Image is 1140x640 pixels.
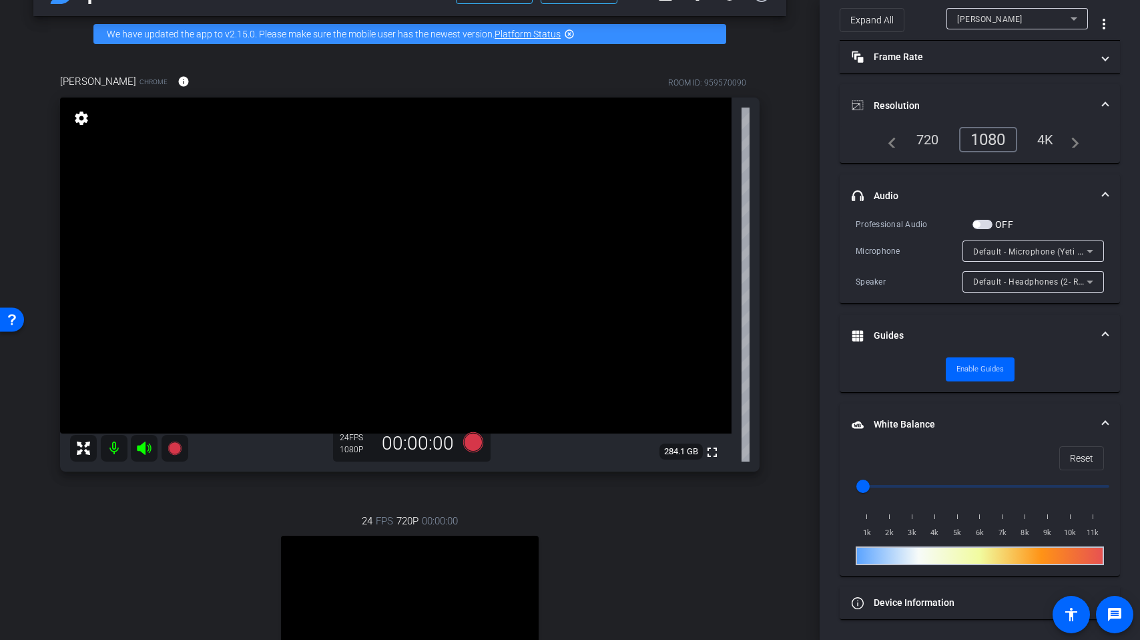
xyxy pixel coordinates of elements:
[72,110,91,126] mat-icon: settings
[852,50,1092,64] mat-panel-title: Frame Rate
[349,433,363,442] span: FPS
[93,24,726,44] div: We have updated the app to v2.15.0. Please make sure the mobile user has the newest version.
[840,587,1120,619] mat-expansion-panel-header: Device Information
[1027,128,1064,151] div: 4K
[840,446,1120,576] div: White Balance
[376,514,393,528] span: FPS
[422,514,458,528] span: 00:00:00
[659,444,703,460] span: 284.1 GB
[880,132,896,148] mat-icon: navigate_before
[668,77,746,89] div: ROOM ID: 959570090
[840,41,1120,73] mat-expansion-panel-header: Frame Rate
[1107,607,1123,623] mat-icon: message
[906,128,949,151] div: 720
[1088,8,1120,40] button: More Options for Adjustments Panel
[60,74,136,89] span: [PERSON_NAME]
[852,418,1092,432] mat-panel-title: White Balance
[1037,526,1059,540] span: 9k
[992,218,1013,231] label: OFF
[1070,446,1093,471] span: Reset
[139,77,168,87] span: Chrome
[957,15,1023,24] span: [PERSON_NAME]
[704,444,720,460] mat-icon: fullscreen
[840,404,1120,446] mat-expansion-panel-header: White Balance
[1063,607,1079,623] mat-icon: accessibility
[1096,16,1112,32] mat-icon: more_vert
[373,432,463,455] div: 00:00:00
[1059,446,1104,470] button: Reset
[852,329,1092,343] mat-panel-title: Guides
[852,99,1092,113] mat-panel-title: Resolution
[495,29,561,39] a: Platform Status
[923,526,946,540] span: 4k
[856,245,962,258] div: Microphone
[1014,526,1037,540] span: 8k
[856,218,972,231] div: Professional Audio
[840,174,1120,217] mat-expansion-panel-header: Audio
[840,127,1120,163] div: Resolution
[959,127,1017,152] div: 1080
[901,526,924,540] span: 3k
[878,526,901,540] span: 2k
[840,315,1120,357] mat-expansion-panel-header: Guides
[852,596,1092,610] mat-panel-title: Device Information
[840,217,1120,303] div: Audio
[1081,526,1104,540] span: 11k
[362,514,372,528] span: 24
[340,432,373,443] div: 24
[840,8,904,32] button: Expand All
[946,357,1015,381] button: Enable Guides
[1063,132,1079,148] mat-icon: navigate_next
[840,357,1120,392] div: Guides
[856,526,878,540] span: 1k
[956,359,1004,379] span: Enable Guides
[856,275,962,289] div: Speaker
[840,84,1120,127] mat-expansion-panel-header: Resolution
[968,526,991,540] span: 6k
[850,7,894,33] span: Expand All
[564,29,575,39] mat-icon: highlight_off
[340,444,373,455] div: 1080P
[396,514,418,528] span: 720P
[1059,526,1081,540] span: 10k
[852,189,1092,203] mat-panel-title: Audio
[178,75,190,88] mat-icon: info
[991,526,1014,540] span: 7k
[946,526,968,540] span: 5k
